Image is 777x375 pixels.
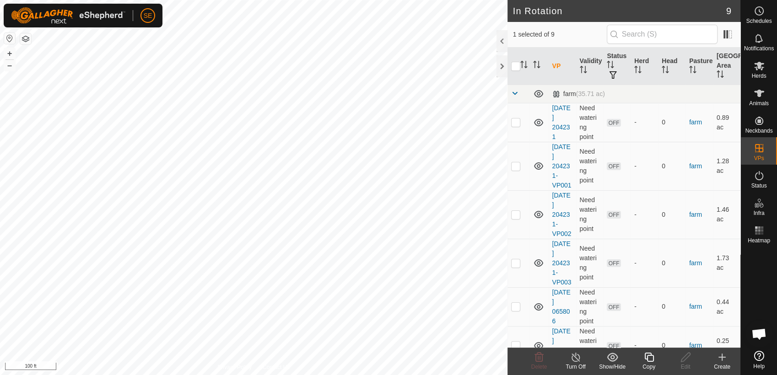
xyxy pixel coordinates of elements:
span: OFF [607,259,621,267]
p-sorticon: Activate to sort [689,67,696,75]
a: [DATE] 204231-VP003 [552,240,572,286]
td: Need watering point [576,287,604,326]
span: Neckbands [745,128,772,134]
div: - [634,258,654,268]
td: 1.46 ac [713,190,740,239]
button: Reset Map [4,33,15,44]
div: - [634,341,654,350]
td: 1.73 ac [713,239,740,287]
a: Privacy Policy [217,363,252,371]
img: Gallagher Logo [11,7,125,24]
th: VP [549,48,576,85]
div: farm [552,90,605,98]
p-sorticon: Activate to sort [662,67,669,75]
td: 0 [658,239,685,287]
button: + [4,48,15,59]
th: Validity [576,48,604,85]
div: Turn Off [557,363,594,371]
td: 0.25 ac [713,326,740,365]
span: Herds [751,73,766,79]
a: Contact Us [263,363,290,371]
td: 0.44 ac [713,287,740,326]
a: [DATE] 204231 [552,104,571,140]
button: Map Layers [20,33,31,44]
p-sorticon: Activate to sort [634,67,642,75]
h2: In Rotation [513,5,726,16]
span: Notifications [744,46,774,51]
td: 0 [658,287,685,326]
td: 1.28 ac [713,142,740,190]
div: - [634,118,654,127]
span: 1 selected of 9 [513,30,607,39]
span: Animals [749,101,769,106]
span: Schedules [746,18,772,24]
a: Help [741,347,777,373]
div: - [634,161,654,171]
span: Heatmap [748,238,770,243]
a: farm [689,118,702,126]
span: Status [751,183,766,188]
span: OFF [607,342,621,350]
p-sorticon: Activate to sort [717,72,724,79]
a: farm [689,211,702,218]
div: Show/Hide [594,363,631,371]
a: [DATE] 065806 [552,289,571,325]
div: Edit [667,363,704,371]
span: VPs [754,155,764,161]
span: 9 [726,4,731,18]
p-sorticon: Activate to sort [533,62,540,70]
span: OFF [607,162,621,170]
span: Help [753,364,765,369]
p-sorticon: Activate to sort [520,62,528,70]
span: OFF [607,303,621,311]
td: 0 [658,326,685,365]
a: [DATE] 204231-VP002 [552,192,572,237]
p-sorticon: Activate to sort [607,62,614,70]
div: Create [704,363,740,371]
th: [GEOGRAPHIC_DATA] Area [713,48,740,85]
span: (35.71 ac) [576,90,605,97]
span: Delete [531,364,547,370]
td: 0 [658,103,685,142]
td: Need watering point [576,142,604,190]
p-sorticon: Activate to sort [580,67,587,75]
th: Head [658,48,685,85]
div: - [634,210,654,220]
button: – [4,60,15,71]
a: [DATE] 204231-VP001 [552,143,572,189]
td: 0 [658,142,685,190]
td: Need watering point [576,326,604,365]
a: [DATE] 070000 [552,327,571,364]
td: 0.89 ac [713,103,740,142]
div: Copy [631,363,667,371]
input: Search (S) [607,25,718,44]
th: Status [603,48,631,85]
th: Pasture [685,48,713,85]
td: Need watering point [576,190,604,239]
a: farm [689,303,702,310]
span: SE [144,11,152,21]
span: OFF [607,211,621,219]
a: farm [689,162,702,170]
span: Infra [753,210,764,216]
a: farm [689,342,702,349]
div: - [634,302,654,311]
td: 0 [658,190,685,239]
span: OFF [607,119,621,127]
div: Open chat [745,320,773,348]
a: farm [689,259,702,267]
td: Need watering point [576,103,604,142]
th: Herd [631,48,658,85]
td: Need watering point [576,239,604,287]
